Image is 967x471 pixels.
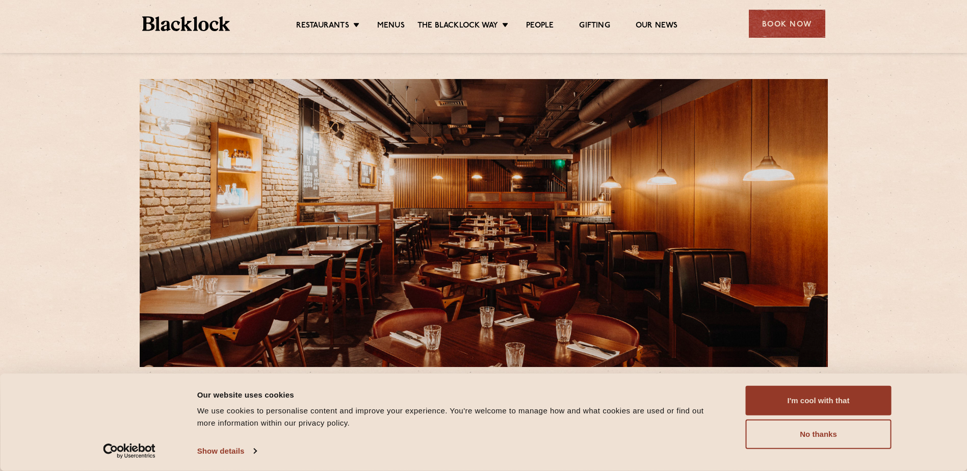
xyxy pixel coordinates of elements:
a: Usercentrics Cookiebot - opens in a new window [85,443,174,459]
a: Gifting [579,21,610,32]
a: Show details [197,443,256,459]
a: People [526,21,554,32]
a: Restaurants [296,21,349,32]
div: Our website uses cookies [197,388,723,401]
div: We use cookies to personalise content and improve your experience. You're welcome to manage how a... [197,405,723,429]
button: No thanks [746,420,892,449]
a: The Blacklock Way [417,21,498,32]
img: BL_Textured_Logo-footer-cropped.svg [142,16,230,31]
a: Menus [377,21,405,32]
div: Book Now [749,10,825,38]
button: I'm cool with that [746,386,892,415]
a: Our News [636,21,678,32]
